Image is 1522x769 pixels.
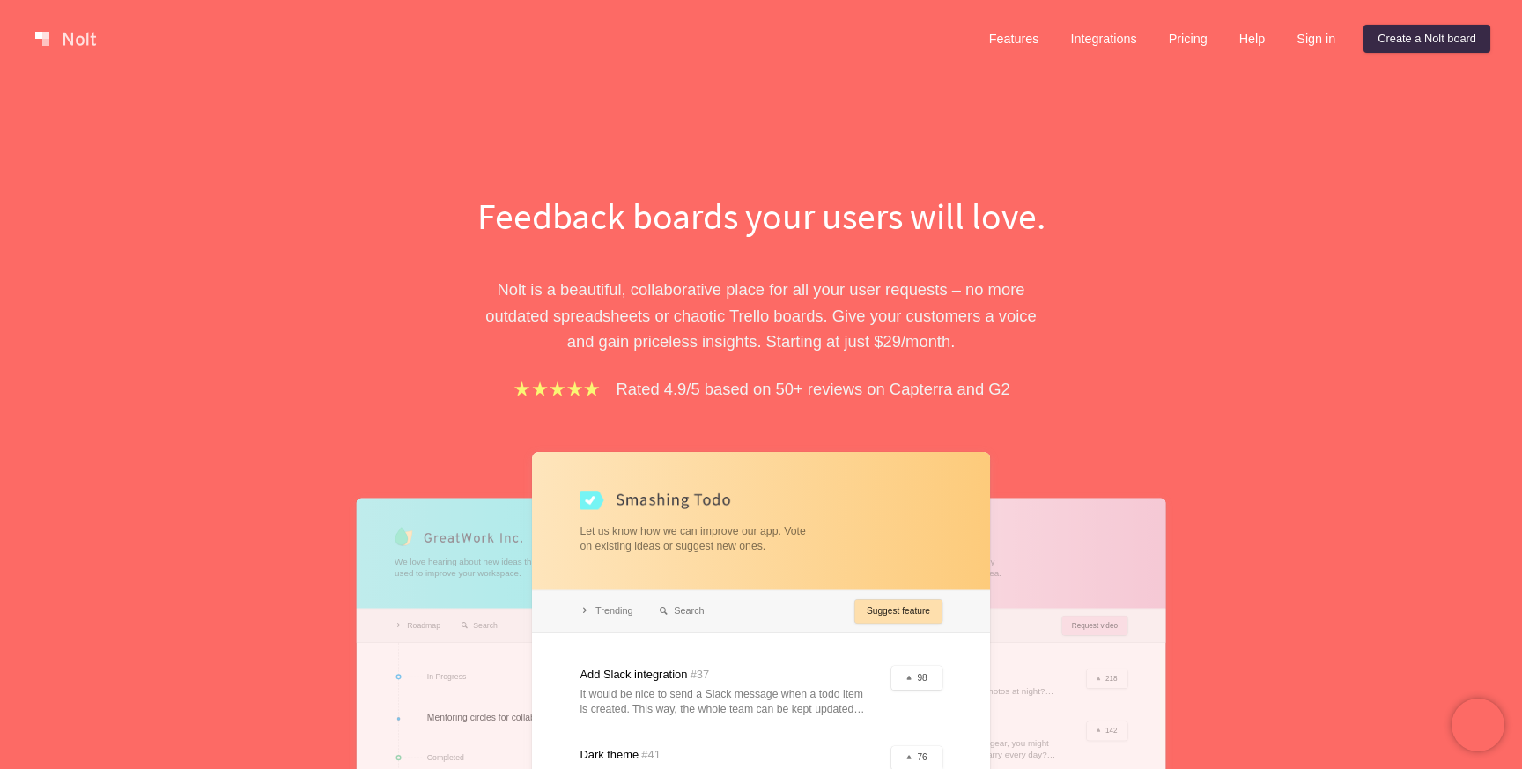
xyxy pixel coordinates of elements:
[617,376,1010,402] p: Rated 4.9/5 based on 50+ reviews on Capterra and G2
[512,379,602,399] img: stars.b067e34983.png
[1452,699,1504,751] iframe: Chatra live chat
[975,25,1053,53] a: Features
[1282,25,1349,53] a: Sign in
[1056,25,1150,53] a: Integrations
[1155,25,1222,53] a: Pricing
[1225,25,1280,53] a: Help
[457,277,1065,354] p: Nolt is a beautiful, collaborative place for all your user requests – no more outdated spreadshee...
[457,190,1065,241] h1: Feedback boards your users will love.
[1363,25,1490,53] a: Create a Nolt board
